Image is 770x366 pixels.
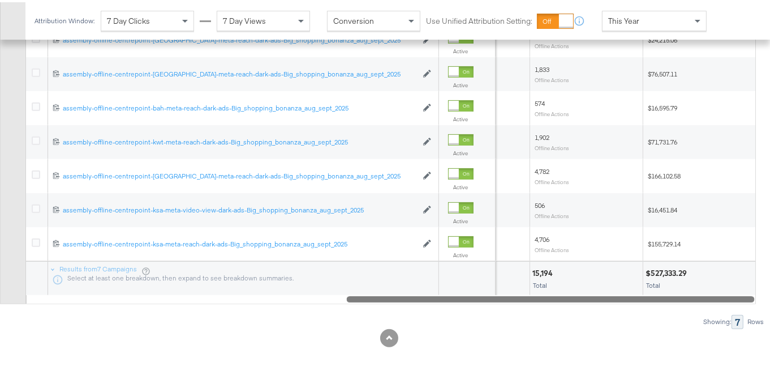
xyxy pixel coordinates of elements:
[63,169,417,179] a: assembly-offline-centrepoint-[GEOGRAPHIC_DATA]-meta-reach-dark-ads-Big_shopping_bonanza_aug_sept_...
[63,67,417,76] div: assembly-offline-centrepoint-[GEOGRAPHIC_DATA]-meta-reach-dark-ads-Big_shopping_bonanza_aug_sept_...
[63,101,417,111] a: assembly-offline-centrepoint-bah-meta-reach-dark-ads-Big_shopping_bonanza_aug_sept_2025
[703,316,732,324] div: Showing:
[63,135,417,144] div: assembly-offline-centrepoint-kwt-meta-reach-dark-ads-Big_shopping_bonanza_aug_sept_2025
[533,279,547,287] span: Total
[448,181,474,189] label: Active
[535,97,545,105] span: 574
[448,147,474,155] label: Active
[63,135,417,145] a: assembly-offline-centrepoint-kwt-meta-reach-dark-ads-Big_shopping_bonanza_aug_sept_2025
[648,33,677,42] span: $24,215.06
[448,79,474,87] label: Active
[608,14,639,24] span: This Year
[223,14,266,24] span: 7 Day Views
[63,203,417,212] div: assembly-offline-centrepoint-ksa-meta-video-view-dark-ads-Big_shopping_bonanza_aug_sept_2025
[648,169,681,178] span: $166,102.58
[535,176,569,183] sub: Offline Actions
[535,142,569,149] sub: Offline Actions
[63,237,417,247] a: assembly-offline-centrepoint-ksa-meta-reach-dark-ads-Big_shopping_bonanza_aug_sept_2025
[63,33,417,42] div: assembly-offline-centrepoint-[GEOGRAPHIC_DATA]-meta-reach-dark-ads-Big_shopping_bonanza_aug_sept_...
[63,169,417,178] div: assembly-offline-centrepoint-[GEOGRAPHIC_DATA]-meta-reach-dark-ads-Big_shopping_bonanza_aug_sept_...
[648,101,677,110] span: $16,595.79
[107,14,150,24] span: 7 Day Clicks
[535,199,545,207] span: 506
[535,108,569,115] sub: Offline Actions
[646,266,690,276] div: $527,333.29
[646,279,660,287] span: Total
[426,14,532,24] label: Use Unified Attribution Setting:
[63,33,417,43] a: assembly-offline-centrepoint-[GEOGRAPHIC_DATA]-meta-reach-dark-ads-Big_shopping_bonanza_aug_sept_...
[535,63,549,71] span: 1,833
[732,313,743,327] div: 7
[63,67,417,77] a: assembly-offline-centrepoint-[GEOGRAPHIC_DATA]-meta-reach-dark-ads-Big_shopping_bonanza_aug_sept_...
[63,101,417,110] div: assembly-offline-centrepoint-bah-meta-reach-dark-ads-Big_shopping_bonanza_aug_sept_2025
[333,14,374,24] span: Conversion
[648,67,677,76] span: $76,507.11
[63,203,417,213] a: assembly-offline-centrepoint-ksa-meta-video-view-dark-ads-Big_shopping_bonanza_aug_sept_2025
[535,131,549,139] span: 1,902
[63,237,417,246] div: assembly-offline-centrepoint-ksa-meta-reach-dark-ads-Big_shopping_bonanza_aug_sept_2025
[448,215,474,223] label: Active
[532,266,556,276] div: 15,194
[648,203,677,212] span: $16,451.84
[535,210,569,217] sub: Offline Actions
[648,135,677,144] span: $71,731.76
[448,249,474,257] label: Active
[535,244,569,251] sub: Offline Actions
[648,237,681,246] span: $155,729.14
[535,165,549,173] span: 4,782
[535,233,549,241] span: 4,706
[448,45,474,53] label: Active
[535,74,569,81] sub: Offline Actions
[747,316,764,324] div: Rows
[448,113,474,121] label: Active
[535,40,569,47] sub: Offline Actions
[34,15,95,23] div: Attribution Window:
